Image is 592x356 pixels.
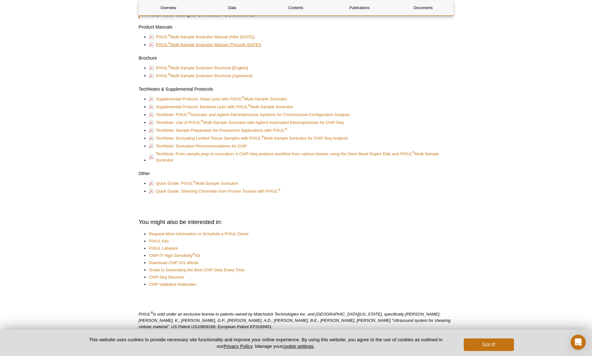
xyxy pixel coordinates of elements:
a: Data [203,0,262,15]
h3: Product Manuals [139,23,453,31]
sup: ® [193,252,195,256]
sup: ® [193,180,195,183]
button: Got it! [464,338,514,351]
a: TechNote: Use of PIXUL®Multi-Sample Sonicator with Agilent Automated Electrophoresis for ChIP-Seq [149,119,344,126]
a: PIXUL Labware [149,245,178,252]
a: ChIP Validated Anitbodies [149,281,196,288]
a: ChIP-IT High Sensitivity®Kit [149,252,200,259]
sup: ® [248,103,250,107]
a: Privacy Policy [224,343,252,349]
sup: ® [168,72,170,76]
a: Overview [139,0,198,15]
em: PIXUL is sold under an exclusive license to patents owned by Matchstick Technologies Inc. and [GE... [139,312,450,329]
a: PIXUL®Multi-Sample Sonicator Brochure [Japanese] [149,72,252,80]
sup: ® [278,188,280,191]
a: PIXUL®Multi-Sample Sonicator Brochure [English] [149,64,248,72]
a: ChIP-Seq Services [149,274,184,280]
a: Request More Information or Schedule a PIXUL Demo [149,231,249,237]
a: Guide to Generating the Best ChIP Data Every Time [149,267,245,273]
h3: TechNotes & Supplemental Protocols [139,85,453,93]
a: TechNote: Sonication Recommendations for ChIP [149,142,247,150]
sup: ® [412,150,415,154]
a: Documents [394,0,453,15]
a: PIXUL®Multi-Sample Sonicator Manual (Through [DATE]) [149,41,261,49]
sup: ® [168,41,170,45]
a: Quick Guide: Shearing Chromatin from Frozen Tissues with PIXUL® [149,188,280,195]
a: Contents [266,0,325,15]
a: TechNote: PIXUL®Sonicator and Agilent Electrophoresis Systems for Chromosome Configuration Analysis [149,111,350,119]
button: cookie settings [283,343,314,349]
h3: Other [139,170,453,177]
a: Publications [330,0,389,15]
sup: ® [151,311,153,315]
a: Quick Guide: PIXUL®Multi-Sample Sonicator [149,180,238,187]
sup: ® [188,111,190,115]
a: PIXUL Kits [149,238,169,244]
h3: Brochure [139,54,453,62]
div: Open Intercom Messenger [571,335,586,350]
a: Download ChIP 101 eBook [149,260,198,266]
sup: ® [242,95,244,99]
sup: ® [201,119,203,123]
a: PIXUL®Multi-Sample Sonicator Manual (After [DATE]) [149,33,255,41]
sup: ® [168,65,170,68]
sup: ® [168,34,170,37]
p: This website uses cookies to provide necessary site functionality and improve your online experie... [78,336,453,349]
sup: ® [285,127,287,130]
a: TechNote: Sonicating Limited Tissue Samples with PIXUL®Multi-Sample Sonicator for ChIP-Seq Analysis [149,135,348,142]
h2: You might also be interested in: [139,218,453,226]
sup: ® [261,135,264,138]
a: Supplemental Protocol: Bacterial Lysis with PIXUL®Multi-Sample Sonicator [149,103,293,111]
a: TechNote: Sample Preparation for Proteomics Applications with PIXUL® [149,127,287,134]
a: TechNote: From sample prep to sonication: A ChIP-Seq analysis workflow from various tissues using... [149,150,447,164]
a: Supplemental Protocol: Yeast Lysis with PIXUL®Multi-Sample Sonicator [149,95,287,103]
